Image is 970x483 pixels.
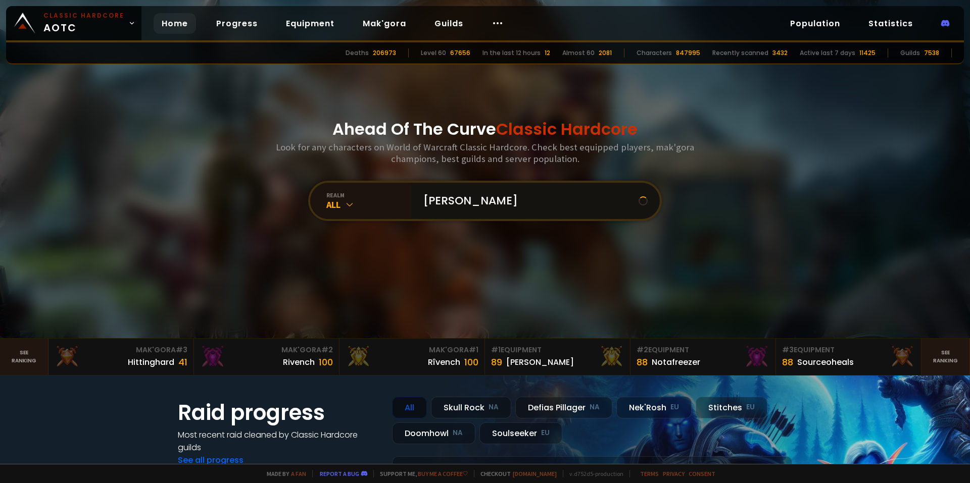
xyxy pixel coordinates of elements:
[421,48,446,58] div: Level 60
[453,428,463,438] small: NA
[208,13,266,34] a: Progress
[782,355,793,369] div: 88
[326,199,411,210] div: All
[541,428,550,438] small: EU
[616,397,692,418] div: Nek'Rosh
[637,48,672,58] div: Characters
[346,345,478,355] div: Mak'Gora
[326,191,411,199] div: realm
[637,355,648,369] div: 88
[200,345,333,355] div: Mak'Gora
[922,339,970,375] a: Seeranking
[562,48,595,58] div: Almost 60
[43,11,124,20] small: Classic Hardcore
[782,13,848,34] a: Population
[513,470,557,477] a: [DOMAIN_NAME]
[860,13,921,34] a: Statistics
[469,345,478,355] span: # 1
[428,356,460,368] div: Rîvench
[43,11,124,35] span: AOTC
[346,48,369,58] div: Deaths
[319,355,333,369] div: 100
[485,339,630,375] a: #1Equipment89[PERSON_NAME]
[630,339,776,375] a: #2Equipment88Notafreezer
[782,345,915,355] div: Equipment
[178,428,380,454] h4: Most recent raid cleaned by Classic Hardcore guilds
[479,422,562,444] div: Soulseeker
[418,470,468,477] a: Buy me a coffee
[491,355,502,369] div: 89
[496,118,638,140] span: Classic Hardcore
[272,141,698,165] h3: Look for any characters on World of Warcraft Classic Hardcore. Check best equipped players, mak'g...
[776,339,922,375] a: #3Equipment88Sourceoheals
[482,48,541,58] div: In the last 12 hours
[373,470,468,477] span: Support me,
[474,470,557,477] span: Checkout
[491,345,501,355] span: # 1
[48,339,194,375] a: Mak'Gora#3Hittinghard41
[696,397,767,418] div: Stitches
[590,402,600,412] small: NA
[746,402,755,412] small: EU
[320,470,359,477] a: Report a bug
[261,470,306,477] span: Made by
[178,355,187,369] div: 41
[491,345,624,355] div: Equipment
[417,183,639,219] input: Search a character...
[283,356,315,368] div: Rivench
[797,356,854,368] div: Sourceoheals
[640,470,659,477] a: Terms
[321,345,333,355] span: # 2
[373,48,396,58] div: 206973
[663,470,685,477] a: Privacy
[278,13,343,34] a: Equipment
[431,397,511,418] div: Skull Rock
[689,470,715,477] a: Consent
[676,48,700,58] div: 847995
[772,48,788,58] div: 3432
[489,402,499,412] small: NA
[782,345,794,355] span: # 3
[599,48,612,58] div: 2081
[154,13,196,34] a: Home
[924,48,939,58] div: 7538
[545,48,550,58] div: 12
[55,345,187,355] div: Mak'Gora
[339,339,485,375] a: Mak'Gora#1Rîvench100
[6,6,141,40] a: Classic HardcoreAOTC
[178,454,244,466] a: See all progress
[652,356,700,368] div: Notafreezer
[450,48,470,58] div: 67656
[291,470,306,477] a: a fan
[464,355,478,369] div: 100
[712,48,768,58] div: Recently scanned
[506,356,574,368] div: [PERSON_NAME]
[670,402,679,412] small: EU
[637,345,769,355] div: Equipment
[563,470,623,477] span: v. d752d5 - production
[194,339,339,375] a: Mak'Gora#2Rivench100
[392,397,427,418] div: All
[426,13,471,34] a: Guilds
[900,48,920,58] div: Guilds
[392,422,475,444] div: Doomhowl
[859,48,876,58] div: 11425
[176,345,187,355] span: # 3
[515,397,612,418] div: Defias Pillager
[332,117,638,141] h1: Ahead Of The Curve
[637,345,648,355] span: # 2
[355,13,414,34] a: Mak'gora
[392,456,792,483] a: [DATE]zgpetri on godDefias Pillager8 /90
[178,397,380,428] h1: Raid progress
[800,48,855,58] div: Active last 7 days
[128,356,174,368] div: Hittinghard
